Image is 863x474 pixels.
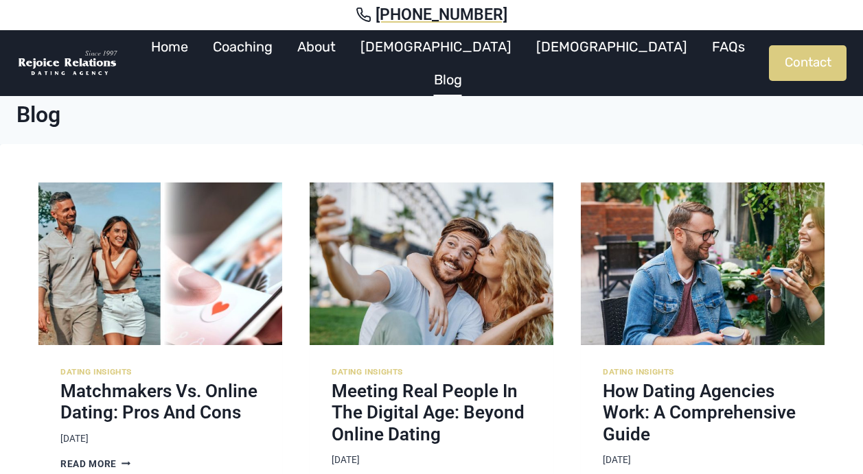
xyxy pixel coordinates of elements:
a: Dating Insights [603,367,674,377]
time: [DATE] [332,454,360,465]
h1: Blog [16,102,847,128]
img: Matchmakers vs. Online Dating: Pros and Cons [38,182,282,345]
time: [DATE] [603,454,631,465]
a: Dating Insights [332,367,403,377]
nav: Primary Navigation [126,30,769,96]
img: Rejoice Relations [16,49,119,78]
a: Dating Insights [60,367,132,377]
a: Matchmakers vs. Online Dating: Pros and Cons [60,381,257,423]
a: [PHONE_NUMBER] [16,5,847,25]
time: [DATE] [60,433,89,444]
img: How Dating Agencies Work: A Comprehensive Guide [581,182,825,345]
img: selfie [310,182,553,345]
a: Meeting Real People in the Digital Age: Beyond Online Dating [332,381,525,444]
span: [PHONE_NUMBER] [376,5,507,25]
a: [DEMOGRAPHIC_DATA] [524,30,700,63]
a: Blog [422,63,474,96]
a: Read More [60,458,131,469]
a: About [285,30,348,63]
a: Coaching [200,30,285,63]
a: How Dating Agencies Work: A Comprehensive Guide [603,381,796,444]
a: FAQs [700,30,757,63]
a: Contact [769,45,847,81]
a: Home [139,30,200,63]
a: [DEMOGRAPHIC_DATA] [348,30,524,63]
